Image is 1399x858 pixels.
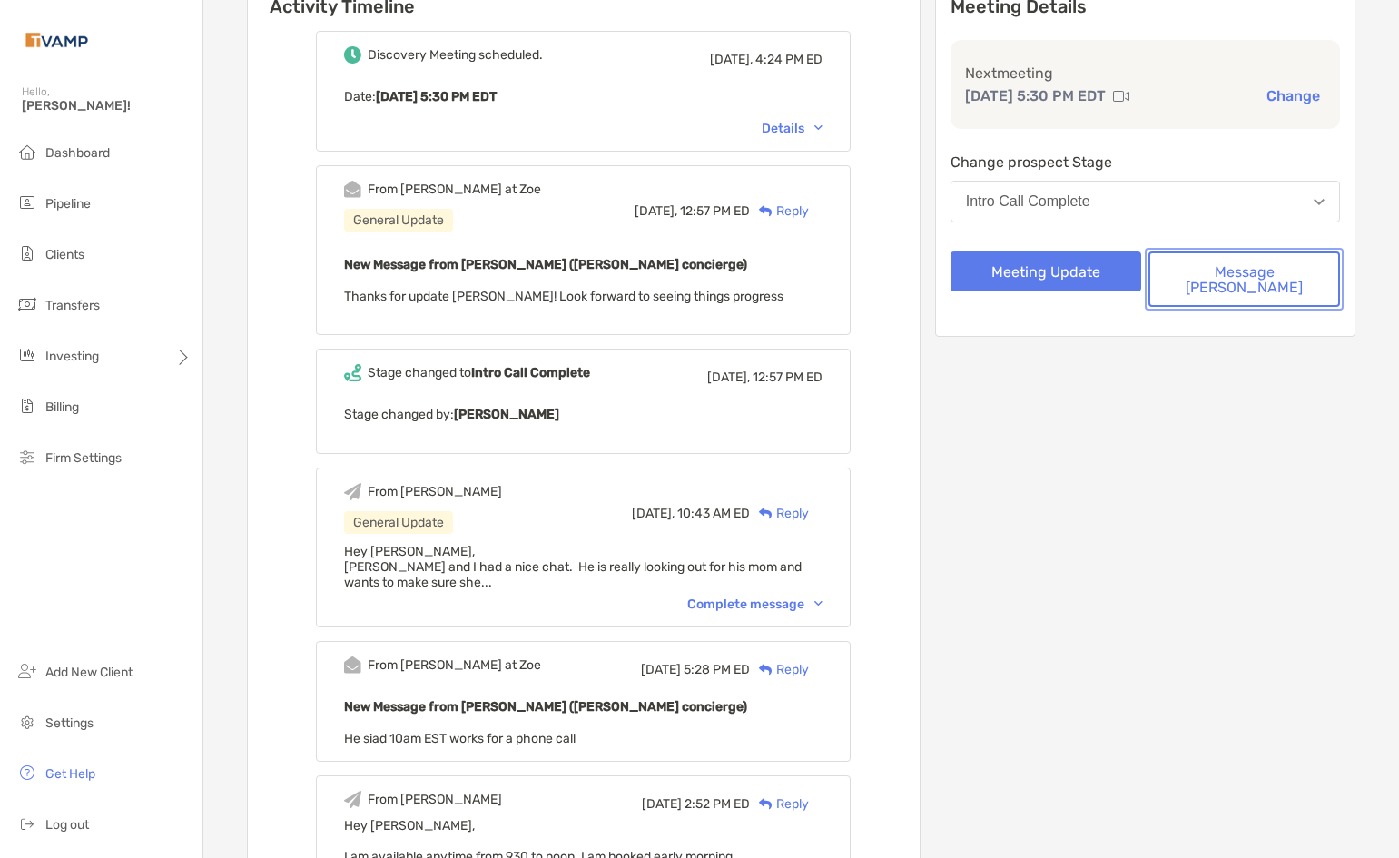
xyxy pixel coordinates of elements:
[641,662,681,677] span: [DATE]
[45,715,94,731] span: Settings
[368,792,502,807] div: From [PERSON_NAME]
[45,817,89,833] span: Log out
[45,298,100,313] span: Transfers
[677,506,750,521] span: 10:43 AM ED
[680,203,750,219] span: 12:57 PM ED
[642,796,682,812] span: [DATE]
[1261,86,1325,105] button: Change
[45,196,91,212] span: Pipeline
[965,62,1325,84] p: Next meeting
[344,483,361,500] img: Event icon
[45,665,133,680] span: Add New Client
[750,202,809,221] div: Reply
[951,151,1340,173] p: Change prospect Stage
[344,46,361,64] img: Event icon
[344,656,361,674] img: Event icon
[344,731,576,746] span: He siad 10am EST works for a phone call
[685,796,750,812] span: 2:52 PM ED
[344,511,453,534] div: General Update
[368,365,590,380] div: Stage changed to
[344,544,802,590] span: Hey [PERSON_NAME], [PERSON_NAME] and I had a nice chat. He is really looking out for his mom and ...
[368,47,543,63] div: Discovery Meeting scheduled.
[750,794,809,814] div: Reply
[707,370,750,385] span: [DATE],
[1113,89,1129,104] img: communication type
[753,370,823,385] span: 12:57 PM ED
[687,597,823,612] div: Complete message
[759,508,773,519] img: Reply icon
[471,365,590,380] b: Intro Call Complete
[814,601,823,607] img: Chevron icon
[759,798,773,810] img: Reply icon
[344,181,361,198] img: Event icon
[45,450,122,466] span: Firm Settings
[22,98,192,113] span: [PERSON_NAME]!
[16,293,38,315] img: transfers icon
[344,791,361,808] img: Event icon
[1314,199,1325,205] img: Open dropdown arrow
[45,145,110,161] span: Dashboard
[344,699,747,715] b: New Message from [PERSON_NAME] ([PERSON_NAME] concierge)
[344,403,823,426] p: Stage changed by:
[750,660,809,679] div: Reply
[710,52,753,67] span: [DATE],
[16,395,38,417] img: billing icon
[16,762,38,784] img: get-help icon
[635,203,677,219] span: [DATE],
[45,247,84,262] span: Clients
[16,141,38,163] img: dashboard icon
[368,657,541,673] div: From [PERSON_NAME] at Zoe
[344,818,823,833] div: Hey [PERSON_NAME],
[750,504,809,523] div: Reply
[684,662,750,677] span: 5:28 PM ED
[16,344,38,366] img: investing icon
[814,125,823,131] img: Chevron icon
[1148,251,1340,307] button: Message [PERSON_NAME]
[368,484,502,499] div: From [PERSON_NAME]
[45,399,79,415] span: Billing
[965,84,1106,107] p: [DATE] 5:30 PM EDT
[16,813,38,834] img: logout icon
[368,182,541,197] div: From [PERSON_NAME] at Zoe
[951,181,1340,222] button: Intro Call Complete
[966,193,1090,210] div: Intro Call Complete
[16,192,38,213] img: pipeline icon
[762,121,823,136] div: Details
[344,289,783,304] span: Thanks for update [PERSON_NAME]! Look forward to seeing things progress
[16,446,38,468] img: firm-settings icon
[376,89,497,104] b: [DATE] 5:30 PM EDT
[344,209,453,232] div: General Update
[344,364,361,381] img: Event icon
[759,205,773,217] img: Reply icon
[454,407,559,422] b: [PERSON_NAME]
[344,85,823,108] p: Date :
[45,766,95,782] span: Get Help
[16,242,38,264] img: clients icon
[951,251,1142,291] button: Meeting Update
[755,52,823,67] span: 4:24 PM ED
[16,660,38,682] img: add_new_client icon
[632,506,675,521] span: [DATE],
[759,664,773,676] img: Reply icon
[344,257,747,272] b: New Message from [PERSON_NAME] ([PERSON_NAME] concierge)
[16,711,38,733] img: settings icon
[22,7,92,73] img: Zoe Logo
[45,349,99,364] span: Investing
